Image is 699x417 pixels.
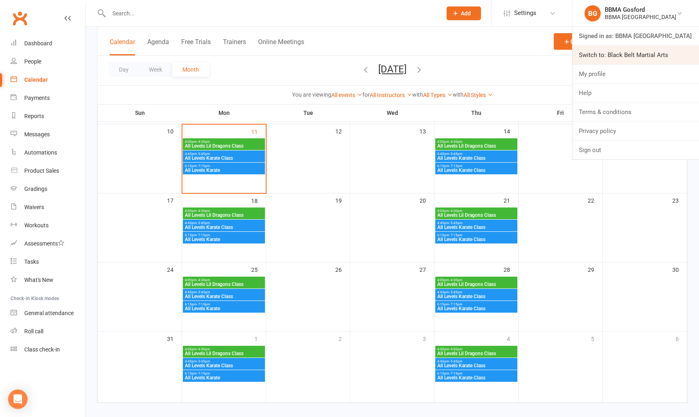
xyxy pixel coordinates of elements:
[11,34,85,53] a: Dashboard
[24,204,44,210] div: Waivers
[449,140,462,144] span: - 4:30pm
[184,347,263,351] span: 4:00pm
[139,62,172,77] button: Week
[437,278,516,282] span: 4:00pm
[588,193,602,207] div: 22
[591,332,602,345] div: 5
[197,152,210,156] span: - 5:45pm
[449,221,462,225] span: - 5:45pm
[437,140,516,144] span: 4:00pm
[339,332,350,345] div: 2
[676,332,687,345] div: 6
[331,92,362,98] a: All events
[184,164,263,168] span: 6:15pm
[24,131,50,138] div: Messages
[197,290,210,294] span: - 5:45pm
[335,262,350,276] div: 26
[437,152,516,156] span: 4:45pm
[449,164,462,168] span: - 7:15pm
[184,225,263,230] span: All Levels Karate Class
[514,4,536,22] span: Settings
[437,347,516,351] span: 4:00pm
[437,363,516,368] span: All Levels Karate Class
[258,38,304,55] button: Online Meetings
[449,278,462,282] span: - 4:30pm
[109,62,139,77] button: Day
[184,290,263,294] span: 4:45pm
[24,95,50,101] div: Payments
[197,303,210,306] span: - 7:15pm
[572,27,699,45] a: Signed in as: BBMA [GEOGRAPHIC_DATA]
[184,375,263,380] span: All Levels Karate
[437,168,516,173] span: All Levels Karate Class
[184,303,263,306] span: 6:15pm
[423,332,434,345] div: 3
[98,104,182,121] th: Sun
[184,282,263,287] span: All Levels Lil Dragons Class
[605,6,676,13] div: BBMA Gosford
[449,372,462,375] span: - 7:15pm
[184,360,263,363] span: 4:45pm
[197,209,210,213] span: - 4:30pm
[504,124,518,138] div: 14
[507,332,518,345] div: 4
[251,194,266,207] div: 18
[572,46,699,64] a: Switch to: Black Belt Martial Arts
[11,71,85,89] a: Calendar
[167,262,182,276] div: 24
[11,235,85,253] a: Assessments
[572,141,699,159] a: Sign out
[11,107,85,125] a: Reports
[335,193,350,207] div: 19
[11,198,85,216] a: Waivers
[223,38,246,55] button: Trainers
[110,38,135,55] button: Calendar
[11,53,85,71] a: People
[449,290,462,294] span: - 5:45pm
[437,294,516,299] span: All Levels Karate Class
[504,193,518,207] div: 21
[464,92,493,98] a: All Styles
[292,91,331,98] strong: You are viewing
[24,149,57,156] div: Automations
[184,144,263,148] span: All Levels Lil Dragons Class
[11,271,85,289] a: What's New
[449,347,462,351] span: - 4:30pm
[378,64,407,75] button: [DATE]
[437,360,516,363] span: 4:45pm
[197,360,210,363] span: - 5:45pm
[251,125,266,138] div: 11
[167,124,182,138] div: 10
[197,347,210,351] span: - 4:30pm
[11,216,85,235] a: Workouts
[572,84,699,102] a: Help
[106,8,436,19] input: Search...
[554,33,615,50] button: Class / Event
[197,164,210,168] span: - 7:15pm
[172,62,209,77] button: Month
[184,294,263,299] span: All Levels Karate Class
[437,221,516,225] span: 4:45pm
[184,152,263,156] span: 4:45pm
[184,237,263,242] span: All Levels Karate
[449,233,462,237] span: - 7:15pm
[437,351,516,356] span: All Levels Lil Dragons Class
[184,213,263,218] span: All Levels Lil Dragons Class
[437,156,516,161] span: All Levels Karate Class
[437,233,516,237] span: 6:15pm
[24,167,59,174] div: Product Sales
[572,65,699,83] a: My profile
[370,92,412,98] a: All Instructors
[11,253,85,271] a: Tasks
[184,140,263,144] span: 4:00pm
[24,186,47,192] div: Gradings
[437,372,516,375] span: 6:15pm
[197,278,210,282] span: - 4:30pm
[437,290,516,294] span: 4:45pm
[11,162,85,180] a: Product Sales
[251,262,266,276] div: 25
[11,341,85,359] a: Class kiosk mode
[672,262,687,276] div: 30
[437,213,516,218] span: All Levels Lil Dragons Class
[24,222,49,229] div: Workouts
